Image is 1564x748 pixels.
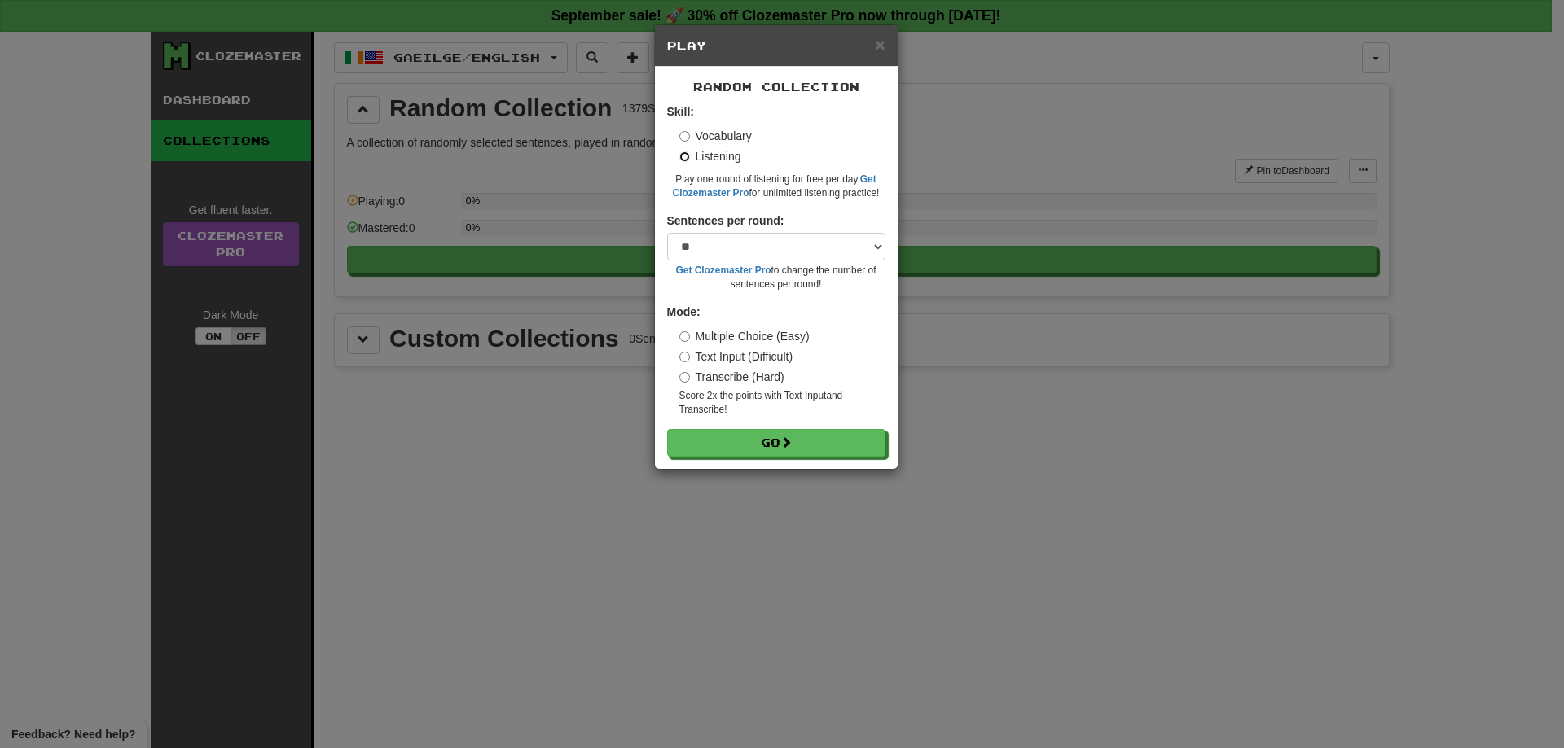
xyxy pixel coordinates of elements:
[667,305,701,318] strong: Mode:
[667,105,694,118] strong: Skill:
[667,212,784,229] label: Sentences per round:
[676,265,771,276] a: Get Clozemaster Pro
[875,36,885,53] button: Close
[679,348,793,365] label: Text Input (Difficult)
[679,352,690,362] input: Text Input (Difficult)
[667,37,885,54] h5: Play
[679,128,752,144] label: Vocabulary
[679,331,690,342] input: Multiple Choice (Easy)
[875,35,885,54] span: ×
[679,131,690,142] input: Vocabulary
[679,148,741,164] label: Listening
[667,264,885,291] small: to change the number of sentences per round!
[679,372,690,383] input: Transcribe (Hard)
[679,389,885,417] small: Score 2x the points with Text Input and Transcribe !
[667,429,885,457] button: Go
[667,173,885,200] small: Play one round of listening for free per day. for unlimited listening practice!
[679,328,810,344] label: Multiple Choice (Easy)
[679,369,784,385] label: Transcribe (Hard)
[679,151,690,162] input: Listening
[693,80,859,94] span: Random Collection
